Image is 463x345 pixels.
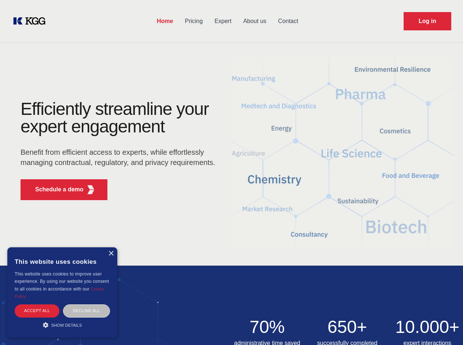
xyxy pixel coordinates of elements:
div: Decline all [63,304,110,317]
span: This website uses cookies to improve user experience. By using our website you consent to all coo... [15,271,109,292]
p: Benefit from efficient access to experts, while effortlessly managing contractual, regulatory, an... [21,147,220,168]
a: Expert [209,12,237,31]
div: Close [108,251,114,256]
a: About us [237,12,272,31]
p: Schedule a demo [35,185,84,194]
a: KOL Knowledge Platform: Talk to Key External Experts (KEE) [12,15,51,27]
h2: 70% [232,318,303,336]
img: KGG Fifth Element RED [86,185,95,194]
button: Schedule a demoKGG Fifth Element RED [21,179,107,200]
h2: 650+ [312,318,383,336]
h1: Efficiently streamline your expert engagement [21,100,220,135]
span: Show details [51,323,82,327]
img: KGG Fifth Element RED [232,48,455,258]
a: Request Demo [404,12,451,30]
div: This website uses cookies [15,253,110,270]
div: Show details [15,321,110,329]
a: Contact [272,12,304,31]
div: Accept all [15,304,59,317]
a: Pricing [179,12,209,31]
a: Cookie Policy [15,287,104,299]
a: Home [151,12,179,31]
